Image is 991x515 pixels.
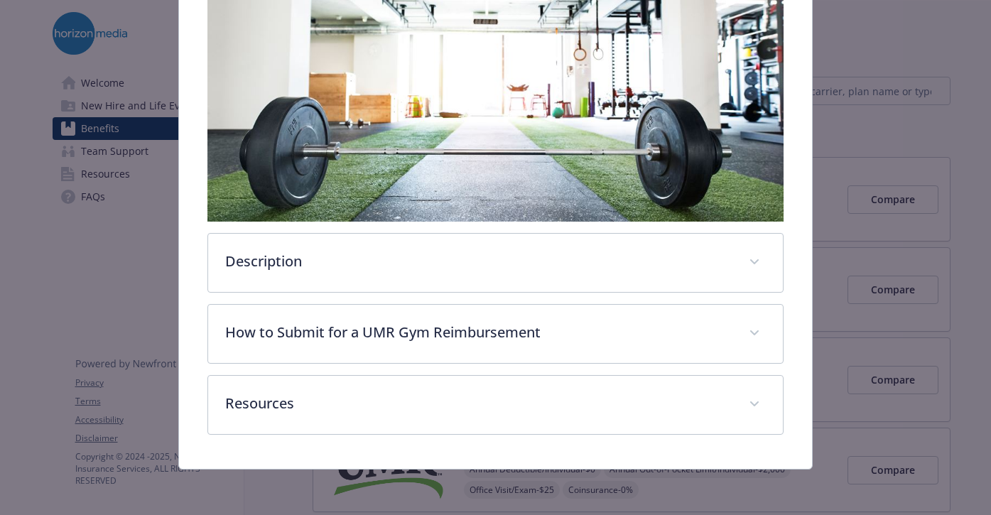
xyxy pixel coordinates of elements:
[208,376,783,434] div: Resources
[225,251,732,272] p: Description
[225,322,732,343] p: How to Submit for a UMR Gym Reimbursement
[208,234,783,292] div: Description
[208,305,783,363] div: How to Submit for a UMR Gym Reimbursement
[225,393,732,414] p: Resources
